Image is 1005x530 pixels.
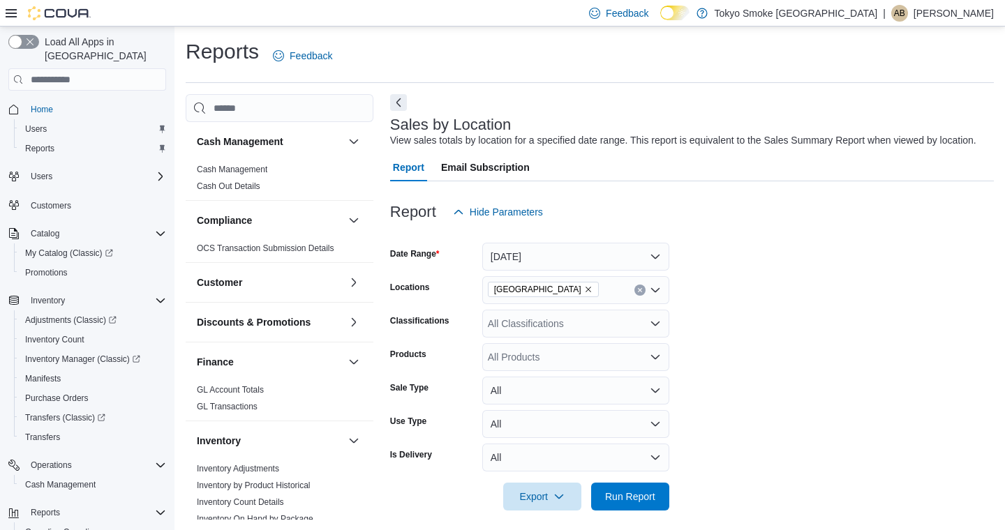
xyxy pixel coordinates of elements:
[197,181,260,191] a: Cash Out Details
[31,507,60,518] span: Reports
[267,42,338,70] a: Feedback
[482,377,669,404] button: All
[345,432,362,449] button: Inventory
[197,514,313,524] a: Inventory On Hand by Package
[20,264,166,281] span: Promotions
[186,38,259,66] h1: Reports
[14,243,172,263] a: My Catalog (Classic)
[20,429,166,446] span: Transfers
[25,412,105,423] span: Transfers (Classic)
[20,331,166,348] span: Inventory Count
[197,165,267,174] a: Cash Management
[650,285,661,296] button: Open list of options
[25,143,54,154] span: Reports
[606,6,648,20] span: Feedback
[14,475,172,494] button: Cash Management
[634,285,646,296] button: Clear input
[186,161,373,200] div: Cash Management
[197,434,343,448] button: Inventory
[197,213,252,227] h3: Compliance
[14,369,172,388] button: Manifests
[20,264,73,281] a: Promotions
[584,285,593,294] button: Remove Manitoba from selection in this group
[20,390,166,407] span: Purchase Orders
[25,479,96,490] span: Cash Management
[25,354,140,365] span: Inventory Manager (Classic)
[345,314,362,331] button: Discounts & Promotions
[197,384,264,395] span: GL Account Totals
[482,410,669,438] button: All
[31,171,52,182] span: Users
[393,153,424,181] span: Report
[14,427,172,447] button: Transfers
[290,49,332,63] span: Feedback
[494,282,581,296] span: [GEOGRAPHIC_DATA]
[25,123,47,135] span: Users
[20,312,166,328] span: Adjustments (Classic)
[3,195,172,215] button: Customers
[390,204,436,220] h3: Report
[3,224,172,243] button: Catalog
[512,483,573,510] span: Export
[197,315,311,329] h3: Discounts & Promotions
[482,243,669,271] button: [DATE]
[3,455,172,475] button: Operations
[25,292,70,309] button: Inventory
[31,460,72,471] span: Operations
[197,135,283,149] h3: Cash Management
[3,503,172,522] button: Reports
[25,267,68,278] span: Promotions
[31,104,53,115] span: Home
[20,140,166,157] span: Reports
[470,205,543,219] span: Hide Parameters
[25,432,60,443] span: Transfers
[197,434,241,448] h3: Inventory
[390,416,426,427] label: Use Type
[14,263,172,282] button: Promotions
[197,275,343,289] button: Customer
[345,354,362,370] button: Finance
[197,401,258,412] span: GL Transactions
[20,370,66,387] a: Manifests
[25,292,166,309] span: Inventory
[3,167,172,186] button: Users
[591,483,669,510] button: Run Report
[20,476,101,493] a: Cash Management
[197,243,334,253] a: OCS Transaction Submission Details
[31,200,71,211] span: Customers
[197,464,279,474] a: Inventory Adjustments
[197,497,284,507] a: Inventory Count Details
[914,5,994,22] p: [PERSON_NAME]
[197,385,264,395] a: GL Account Totals
[25,168,166,185] span: Users
[197,213,343,227] button: Compliance
[715,5,878,22] p: Tokyo Smoke [GEOGRAPHIC_DATA]
[390,382,429,393] label: Sale Type
[14,408,172,427] a: Transfers (Classic)
[197,243,334,254] span: OCS Transaction Submission Details
[20,351,146,368] a: Inventory Manager (Classic)
[25,225,65,242] button: Catalog
[3,99,172,119] button: Home
[390,282,430,293] label: Locations
[20,245,119,262] a: My Catalog (Classic)
[25,373,61,384] span: Manifests
[660,6,690,20] input: Dark Mode
[20,245,166,262] span: My Catalog (Classic)
[20,351,166,368] span: Inventory Manager (Classic)
[186,240,373,262] div: Compliance
[31,228,59,239] span: Catalog
[650,351,661,363] button: Open list of options
[197,181,260,192] span: Cash Out Details
[197,135,343,149] button: Cash Management
[14,119,172,139] button: Users
[25,315,117,326] span: Adjustments (Classic)
[894,5,905,22] span: AB
[197,463,279,474] span: Inventory Adjustments
[197,497,284,508] span: Inventory Count Details
[25,101,59,118] a: Home
[25,197,77,214] a: Customers
[20,121,52,137] a: Users
[25,393,89,404] span: Purchase Orders
[197,513,313,524] span: Inventory On Hand by Package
